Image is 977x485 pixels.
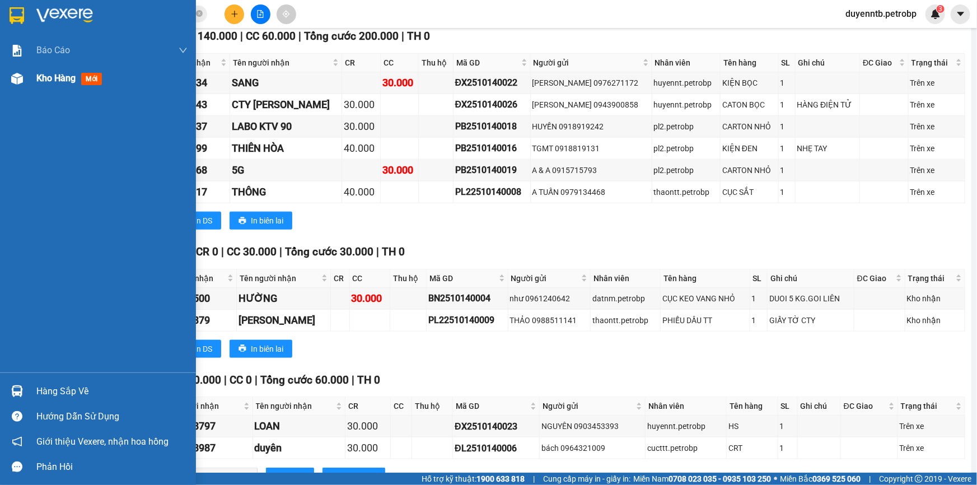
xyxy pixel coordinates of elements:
[652,54,721,72] th: Nhân viên
[768,269,854,288] th: Ghi chú
[12,436,22,447] span: notification
[937,5,945,13] sup: 3
[357,374,380,386] span: TH 0
[669,474,771,483] strong: 0708 023 035 - 0935 103 250
[36,43,70,57] span: Báo cáo
[647,420,724,432] div: huyennt.petrobp
[534,57,641,69] span: Người gửi
[171,374,221,386] span: CR 60.000
[778,397,798,416] th: SL
[196,10,203,17] span: close-circle
[476,474,525,483] strong: 1900 633 818
[401,30,404,43] span: |
[36,435,169,449] span: Giới thiệu Vexere, nhận hoa hồng
[780,420,796,432] div: 1
[251,4,270,24] button: file-add
[230,94,343,116] td: CTY MAI PHƯƠNG
[352,374,354,386] span: |
[233,57,331,69] span: Tên người nhận
[304,30,399,43] span: Tổng cước 200.000
[797,142,858,155] div: NHẸ TAY
[532,120,650,133] div: HUYỀN 0918919242
[221,245,224,258] span: |
[532,186,650,198] div: A TUẤN 0979134468
[376,245,379,258] span: |
[931,9,941,19] img: icon-new-feature
[256,10,264,18] span: file-add
[237,288,331,310] td: HƯỜNG
[455,163,529,177] div: PB2510140019
[298,30,301,43] span: |
[654,186,718,198] div: thaontt.petrobp
[541,420,643,432] div: NGUYÊN 0903453393
[255,418,344,434] div: LOAN
[239,217,246,226] span: printer
[36,73,76,83] span: Kho hàng
[662,314,748,327] div: PHIẾU DẦU TT
[230,72,343,94] td: SANG
[158,437,253,459] td: 0902338987
[352,291,388,306] div: 30.000
[158,416,253,437] td: 0937958797
[454,116,531,138] td: PB2510140018
[382,75,417,91] div: 30.000
[173,340,221,358] button: printerIn DS
[412,397,453,416] th: Thu hộ
[196,245,218,258] span: CR 0
[900,420,963,432] div: Trên xe
[428,291,506,305] div: BN2510140004
[769,292,852,305] div: DUOI 5 KG.GOI LIÊN
[532,99,650,111] div: [PERSON_NAME] 0943900858
[910,77,963,89] div: Trên xe
[454,160,531,181] td: PB2510140019
[331,269,350,288] th: CR
[654,164,718,176] div: pl2.petrobp
[910,142,963,155] div: Trên xe
[911,57,953,69] span: Trạng thái
[857,272,894,285] span: ĐC Giao
[427,310,508,332] td: PL22510140009
[232,162,340,178] div: 5G
[381,54,419,72] th: CC
[543,473,630,485] span: Cung cấp máy in - giấy in:
[239,344,246,353] span: printer
[797,99,858,111] div: HÀNG ĐIỆN TỬ
[780,442,796,454] div: 1
[160,418,251,434] div: 0937958797
[780,120,793,133] div: 1
[230,212,292,230] button: printerIn biên lai
[427,288,508,310] td: BN2510140004
[239,313,329,328] div: [PERSON_NAME]
[646,397,727,416] th: Nhân viên
[391,397,412,416] th: CC
[173,212,221,230] button: printerIn DS
[752,292,765,305] div: 1
[255,374,258,386] span: |
[422,473,525,485] span: Hỗ trợ kỹ thuật:
[453,416,540,437] td: ĐX2510140023
[910,120,963,133] div: Trên xe
[592,314,658,327] div: thaontt.petrobp
[532,77,650,89] div: [PERSON_NAME] 0976271172
[543,400,634,412] span: Người gửi
[196,9,203,20] span: close-circle
[654,77,718,89] div: huyennt.petrobp
[382,162,417,178] div: 30.000
[345,397,391,416] th: CR
[900,442,963,454] div: Trên xe
[285,245,373,258] span: Tổng cước 30.000
[907,314,963,327] div: Kho nhận
[727,397,778,416] th: Tên hàng
[253,437,346,459] td: duyên
[239,291,329,306] div: HƯỜNG
[812,474,861,483] strong: 0369 525 060
[915,475,923,483] span: copyright
[780,186,793,198] div: 1
[728,420,775,432] div: HS
[907,292,963,305] div: Kho nhận
[722,77,777,89] div: KIỆN BỌC
[869,473,871,485] span: |
[456,57,519,69] span: Mã GD
[910,186,963,198] div: Trên xe
[230,181,343,203] td: THÔNG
